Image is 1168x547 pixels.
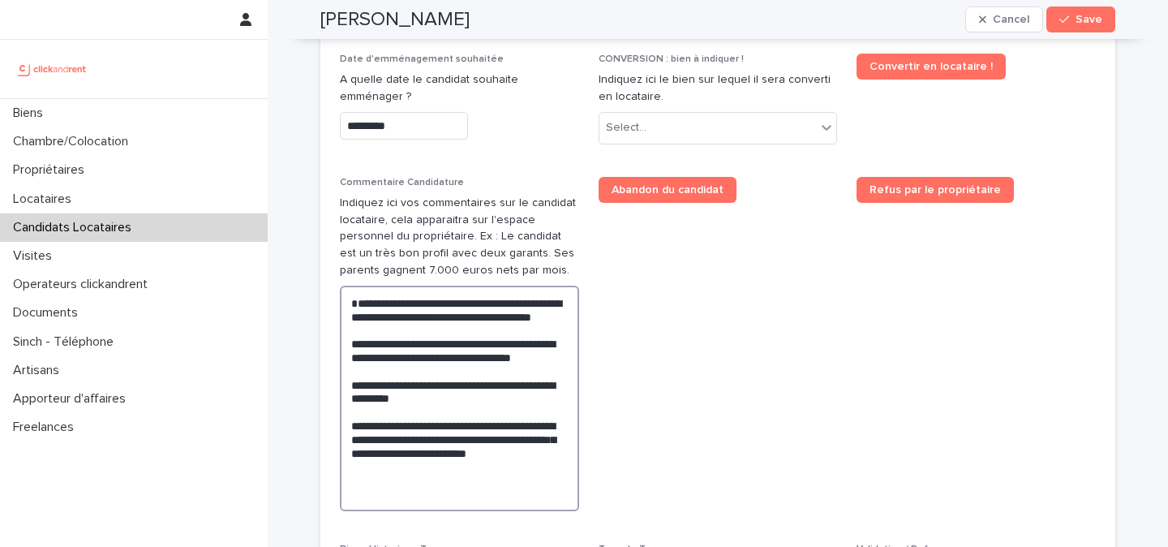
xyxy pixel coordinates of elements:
p: Documents [6,305,91,321]
span: Abandon du candidat [612,184,724,196]
p: Sinch - Téléphone [6,334,127,350]
p: Operateurs clickandrent [6,277,161,292]
a: Convertir en locataire ! [857,54,1006,80]
h2: [PERSON_NAME] [320,8,470,32]
div: Select... [606,119,646,136]
img: UCB0brd3T0yccxBKYDjQ [13,53,92,85]
p: Artisans [6,363,72,378]
span: Cancel [993,14,1029,25]
p: Apporteur d'affaires [6,391,139,407]
span: Save [1076,14,1102,25]
p: Locataires [6,192,84,207]
button: Save [1046,6,1115,32]
p: Indiquez ici le bien sur lequel il sera converti en locataire. [599,71,838,106]
button: Cancel [965,6,1043,32]
p: Candidats Locataires [6,220,144,235]
p: Propriétaires [6,162,97,178]
span: Convertir en locataire ! [870,61,993,72]
span: Date d'emménagement souhaitée [340,54,504,64]
span: Refus par le propriétaire [870,184,1001,196]
a: Abandon du candidat [599,177,736,203]
p: Chambre/Colocation [6,134,141,149]
p: Visites [6,248,65,264]
span: CONVERSION : bien à indiquer ! [599,54,744,64]
p: Biens [6,106,56,121]
a: Refus par le propriétaire [857,177,1014,203]
p: Indiquez ici vos commentaires sur le candidat locataire, cela apparaitra sur l'espace personnel d... [340,195,579,279]
p: Freelances [6,420,87,435]
span: Commentaire Candidature [340,178,464,187]
p: A quelle date le candidat souhaite emménager ? [340,71,579,106]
